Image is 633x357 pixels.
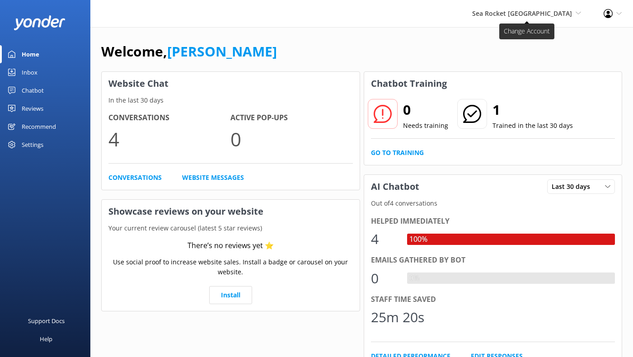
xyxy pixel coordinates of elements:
h3: Showcase reviews on your website [102,200,360,223]
a: Conversations [108,173,162,183]
div: Inbox [22,63,38,81]
h3: AI Chatbot [364,175,426,198]
h3: Website Chat [102,72,360,95]
div: Home [22,45,39,63]
h4: Active Pop-ups [230,112,352,124]
div: Reviews [22,99,43,117]
div: 0 [371,268,398,289]
span: Sea Rocket [GEOGRAPHIC_DATA] [472,9,572,18]
a: Install [209,286,252,304]
h2: 0 [403,99,448,121]
div: Chatbot [22,81,44,99]
p: Needs training [403,121,448,131]
h3: Chatbot Training [364,72,454,95]
div: Help [40,330,52,348]
div: 0% [407,272,422,284]
div: Settings [22,136,43,154]
p: Your current review carousel (latest 5 star reviews) [102,223,360,233]
a: [PERSON_NAME] [167,42,277,61]
p: In the last 30 days [102,95,360,105]
p: Out of 4 conversations [364,198,622,208]
span: Last 30 days [552,182,595,192]
div: 25m 20s [371,306,424,328]
div: 100% [407,234,430,245]
p: 0 [230,124,352,154]
p: Trained in the last 30 days [492,121,573,131]
h4: Conversations [108,112,230,124]
h1: Welcome, [101,41,277,62]
div: There’s no reviews yet ⭐ [188,240,274,252]
p: 4 [108,124,230,154]
img: yonder-white-logo.png [14,15,66,30]
a: Go to Training [371,148,424,158]
div: 4 [371,228,398,250]
div: Support Docs [28,312,65,330]
p: Use social proof to increase website sales. Install a badge or carousel on your website. [108,257,353,277]
div: Staff time saved [371,294,615,305]
a: Website Messages [182,173,244,183]
div: Recommend [22,117,56,136]
div: Emails gathered by bot [371,254,615,266]
h2: 1 [492,99,573,121]
div: Helped immediately [371,216,615,227]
